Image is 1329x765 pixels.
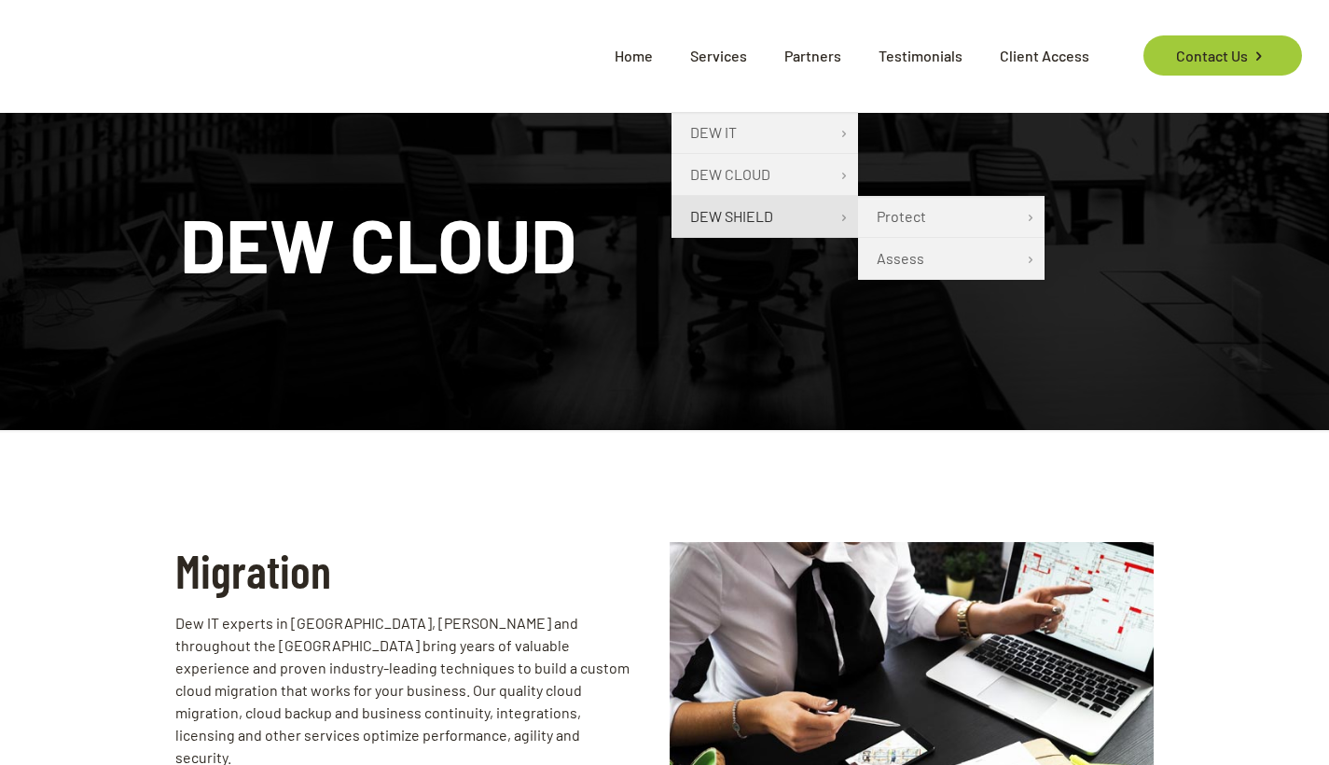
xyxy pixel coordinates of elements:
[671,28,766,84] span: Services
[671,112,858,154] a: DEW IT
[690,163,770,186] span: DEW CLOUD
[981,28,1108,84] span: Client Access
[1143,35,1301,76] a: Contact Us
[175,542,631,598] h2: Migration
[860,28,981,84] span: Testimonials
[690,121,737,144] span: DEW IT
[766,28,860,84] span: Partners
[858,238,1045,280] a: Assess
[671,154,858,196] a: DEW CLOUD
[690,205,773,228] span: DEW SHIELD
[858,196,1045,238] a: Protect
[596,28,671,84] span: Home
[877,247,924,270] span: Assess
[877,205,926,228] span: Protect
[671,196,858,238] a: DEW SHIELD
[180,206,1149,281] h1: DEW CLOUD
